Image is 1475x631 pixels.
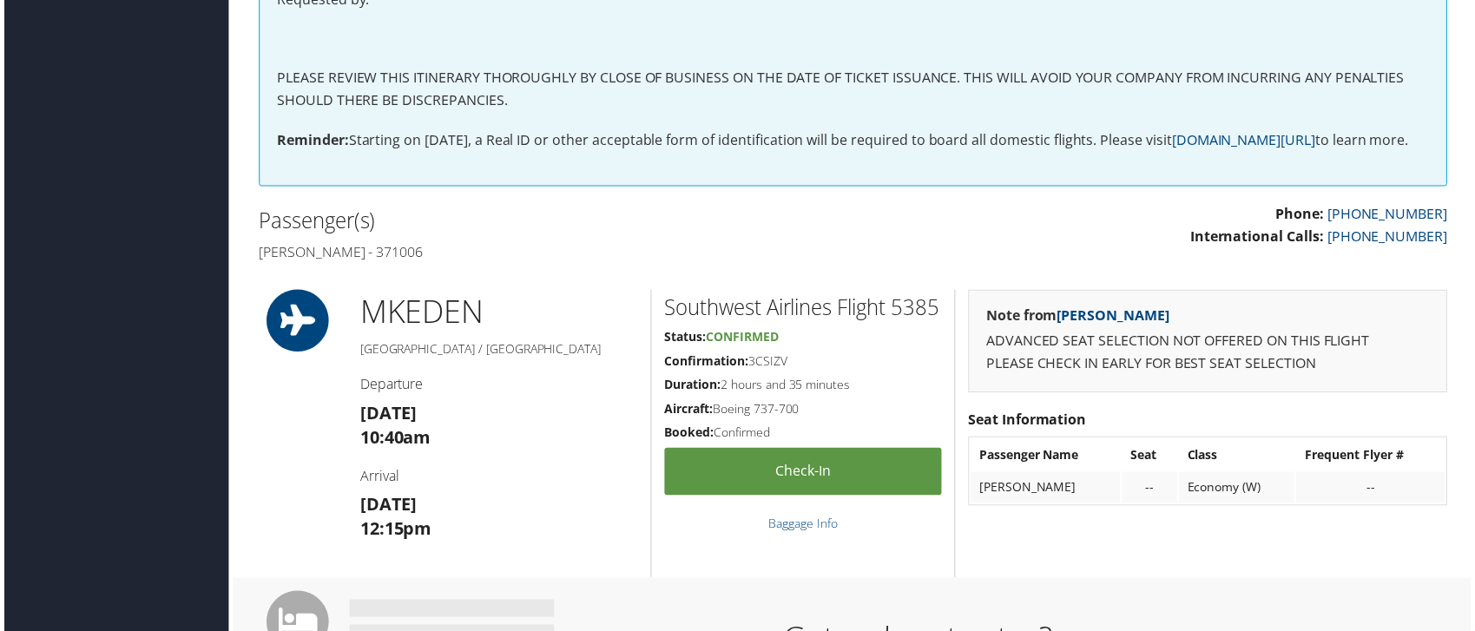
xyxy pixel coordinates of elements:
h2: Passenger(s) [256,207,841,237]
strong: Note from [988,307,1172,326]
th: Passenger Name [972,442,1123,473]
strong: Seat Information [970,412,1089,431]
h5: 3CSIZV [664,355,943,372]
div: -- [1308,483,1440,498]
h4: Arrival [358,470,637,489]
strong: Phone: [1279,206,1327,225]
strong: Duration: [664,378,721,395]
th: Frequent Flyer # [1300,442,1449,473]
th: Class [1182,442,1299,473]
a: [PHONE_NUMBER] [1331,228,1452,247]
a: [PERSON_NAME] [1059,307,1172,326]
strong: Status: [664,331,706,347]
h5: [GEOGRAPHIC_DATA] / [GEOGRAPHIC_DATA] [358,343,637,360]
a: [DOMAIN_NAME][URL] [1175,131,1319,150]
h2: Southwest Airlines Flight 5385 [664,294,943,324]
h5: Confirmed [664,426,943,444]
h1: MKE DEN [358,292,637,335]
p: ADVANCED SEAT SELECTION NOT OFFERED ON THIS FLIGHT PLEASE CHECK IN EARLY FOR BEST SEAT SELECTION [988,332,1433,377]
h4: Departure [358,377,637,396]
h4: [PERSON_NAME] - 371006 [256,244,841,263]
td: Economy (W) [1182,475,1299,506]
p: Starting on [DATE], a Real ID or other acceptable form of identification will be required to boar... [274,130,1433,153]
strong: 12:15pm [358,520,430,543]
strong: International Calls: [1193,228,1327,247]
strong: [DATE] [358,404,415,427]
strong: Booked: [664,426,714,443]
td: [PERSON_NAME] [972,475,1123,506]
strong: Aircraft: [664,403,713,419]
strong: Reminder: [274,131,346,150]
strong: Confirmation: [664,355,748,371]
a: Baggage Info [768,518,838,535]
th: Seat [1124,442,1180,473]
p: PLEASE REVIEW THIS ITINERARY THOROUGHLY BY CLOSE OF BUSINESS ON THE DATE OF TICKET ISSUANCE. THIS... [274,68,1433,112]
a: [PHONE_NUMBER] [1331,206,1452,225]
span: Confirmed [706,331,779,347]
strong: [DATE] [358,496,415,519]
h5: Boeing 737-700 [664,403,943,420]
h5: 2 hours and 35 minutes [664,378,943,396]
a: Check-in [664,450,943,498]
strong: 10:40am [358,428,429,451]
div: -- [1133,483,1171,498]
